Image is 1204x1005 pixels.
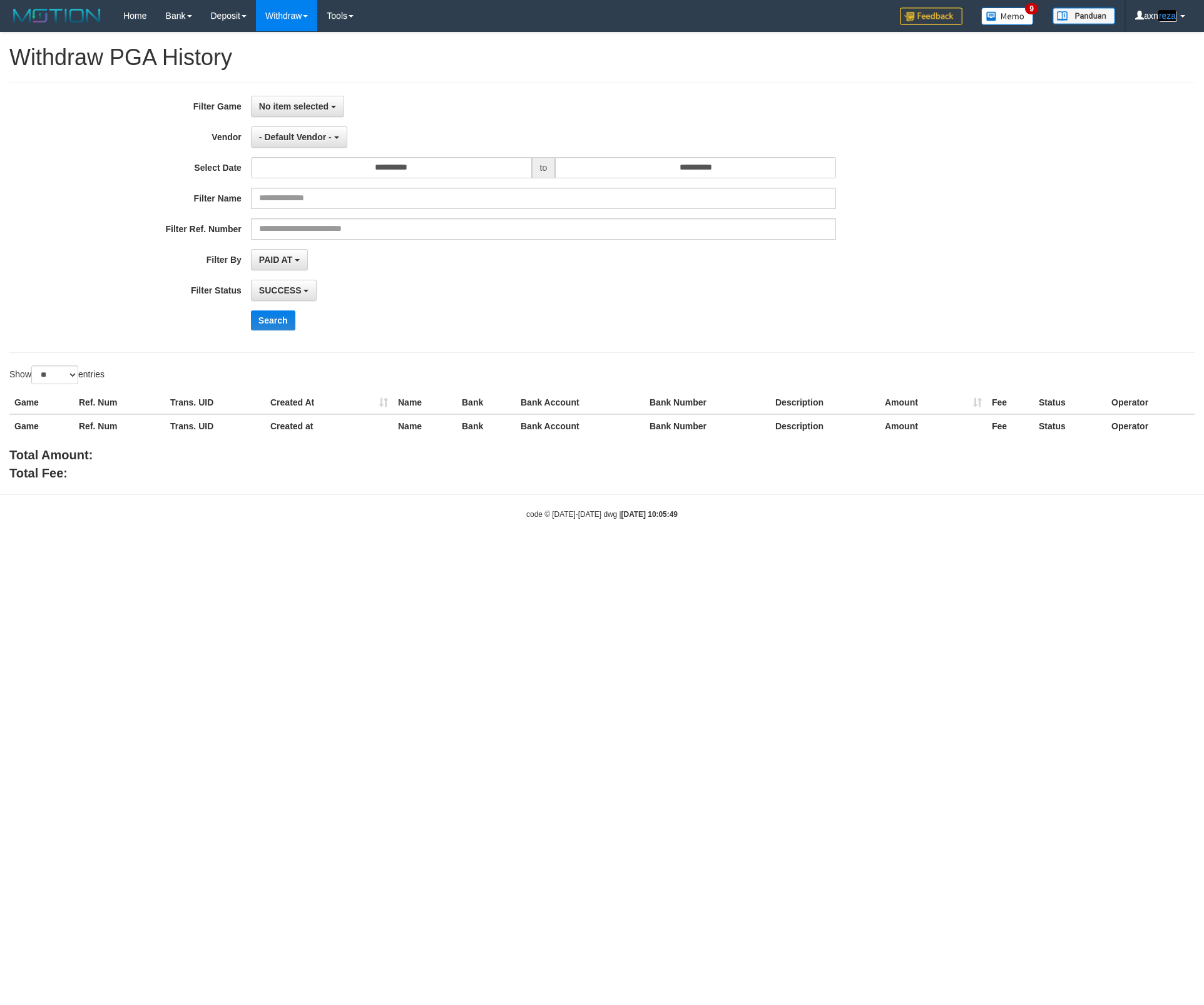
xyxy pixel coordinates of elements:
th: Bank Account [516,391,645,414]
th: Operator [1106,414,1195,437]
th: Bank [457,391,516,414]
img: MOTION_logo.png [9,6,105,25]
th: Status [1034,414,1106,437]
span: to [532,157,556,178]
th: Created At [265,391,393,414]
button: PAID AT [251,249,308,270]
b: Total Amount: [9,448,93,462]
th: Game [9,414,74,437]
h1: Withdraw PGA History [9,45,1195,70]
th: Amount [880,414,987,437]
th: Name [393,414,457,437]
th: Name [393,391,457,414]
th: Fee [987,391,1034,414]
button: Search [251,310,295,330]
span: - Default Vendor - [259,132,332,142]
th: Operator [1106,391,1195,414]
th: Amount [880,391,987,414]
th: Ref. Num [74,391,165,414]
img: Button%20Memo.svg [981,8,1034,25]
th: Game [9,391,74,414]
strong: [DATE] 10:05:49 [621,510,678,519]
select: Showentries [31,365,78,384]
img: panduan.png [1053,8,1115,24]
small: code © [DATE]-[DATE] dwg | [526,510,678,519]
th: Trans. UID [165,391,265,414]
th: Bank Number [645,414,770,437]
span: No item selected [259,101,329,111]
th: Ref. Num [74,414,165,437]
th: Bank Number [645,391,770,414]
th: Status [1034,391,1106,414]
th: Description [770,414,880,437]
b: Total Fee: [9,466,68,480]
th: Fee [987,414,1034,437]
th: Created at [265,414,393,437]
span: PAID AT [259,255,292,265]
button: No item selected [251,96,344,117]
span: 9 [1025,3,1038,14]
span: SUCCESS [259,285,302,295]
label: Show entries [9,365,105,384]
button: SUCCESS [251,280,317,301]
th: Bank Account [516,414,645,437]
img: Feedback.jpg [900,8,962,25]
em: reza [1158,10,1176,21]
th: Description [770,391,880,414]
th: Bank [457,414,516,437]
button: - Default Vendor - [251,126,347,148]
th: Trans. UID [165,414,265,437]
